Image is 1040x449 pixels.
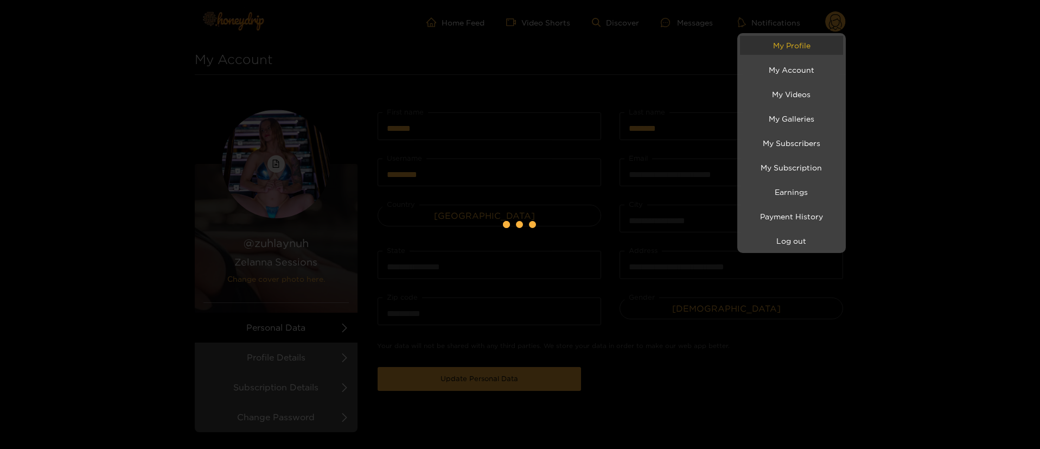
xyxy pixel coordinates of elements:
[740,85,843,104] a: My Videos
[740,109,843,128] a: My Galleries
[740,60,843,79] a: My Account
[740,134,843,153] a: My Subscribers
[740,158,843,177] a: My Subscription
[740,207,843,226] a: Payment History
[740,36,843,55] a: My Profile
[740,231,843,250] button: Log out
[740,182,843,201] a: Earnings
